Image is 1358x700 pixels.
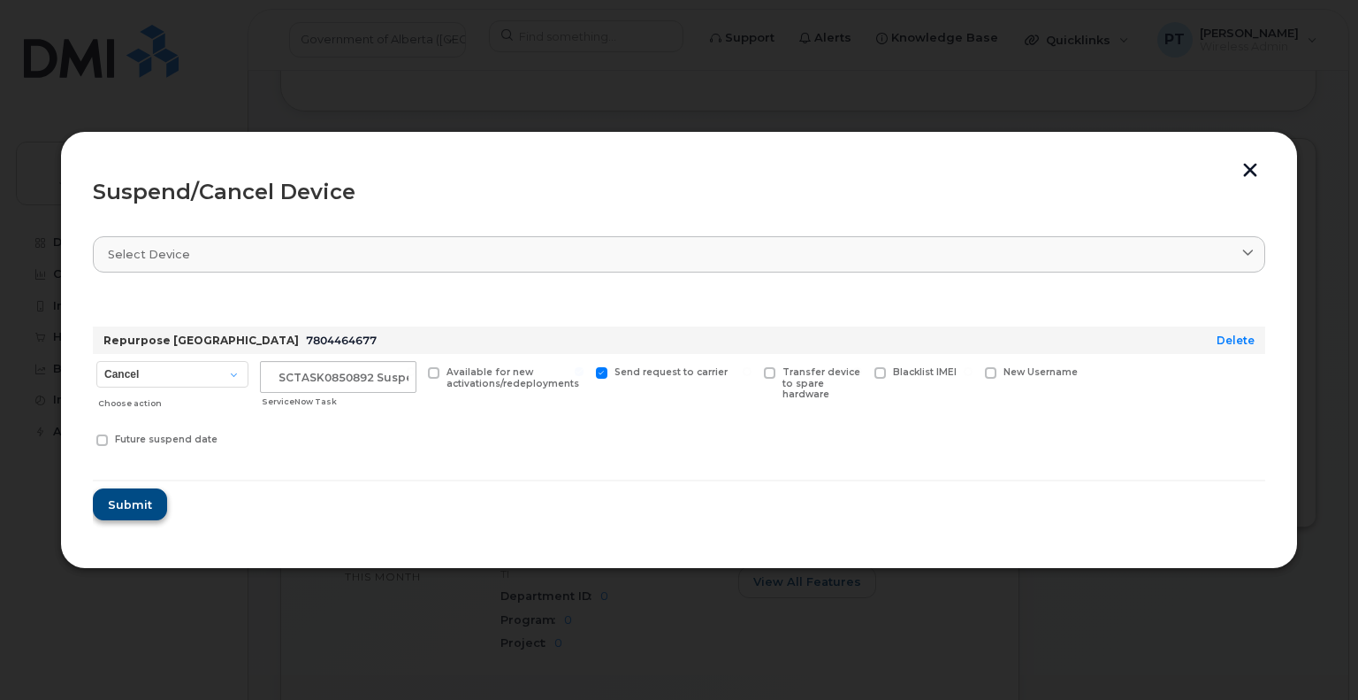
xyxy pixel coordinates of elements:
span: Blacklist IMEI [893,366,957,378]
span: New Username [1003,366,1078,378]
div: ServiceNow Task [262,395,416,409]
input: Send request to carrier [575,367,584,376]
a: Delete [1217,334,1255,347]
div: Choose action [98,389,248,411]
strong: Repurpose [GEOGRAPHIC_DATA] [103,334,299,347]
span: Available for new activations/redeployments [446,366,579,389]
input: Transfer device to spare hardware [743,367,751,376]
span: Transfer device to spare hardware [782,366,860,401]
div: Suspend/Cancel Device [93,181,1265,203]
span: Send request to carrier [614,366,728,378]
input: Blacklist IMEI [853,367,862,376]
input: New Username [964,367,973,376]
input: ServiceNow Task [260,361,416,393]
span: 7804464677 [306,334,377,347]
input: Available for new activations/redeployments [407,367,416,376]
